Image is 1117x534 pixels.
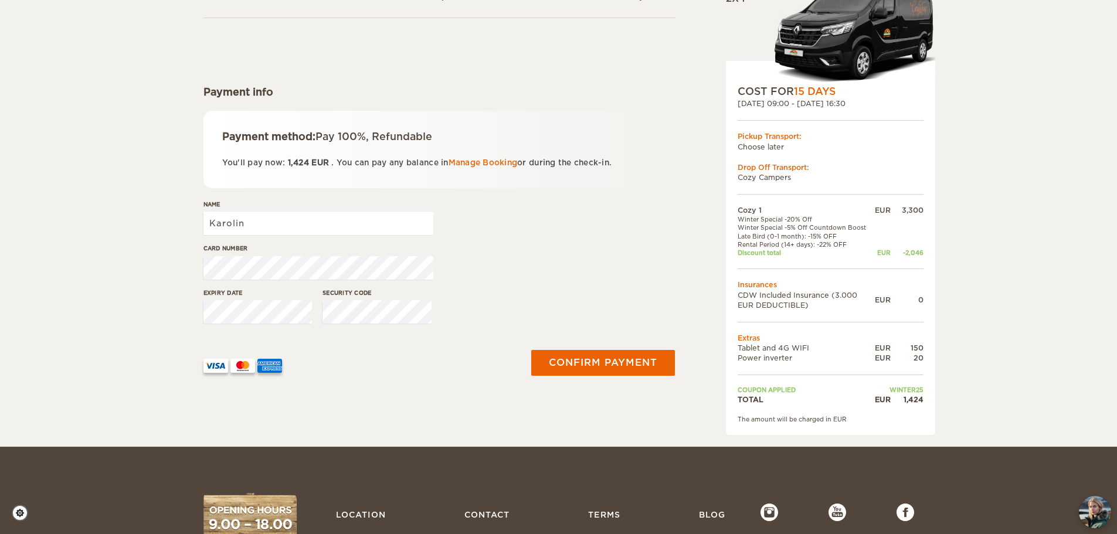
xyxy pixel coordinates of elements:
[738,142,924,152] td: Choose later
[738,84,924,98] div: COST FOR
[12,505,36,521] a: Cookie settings
[794,86,836,97] span: 15 Days
[738,215,875,223] td: Winter Special -20% Off
[330,504,392,526] a: Location
[875,343,891,353] div: EUR
[582,504,626,526] a: Terms
[449,158,518,167] a: Manage Booking
[203,244,433,253] label: Card number
[738,333,924,343] td: Extras
[738,205,875,215] td: Cozy 1
[875,394,891,404] div: EUR
[203,288,313,297] label: Expiry date
[891,394,924,404] div: 1,424
[257,359,282,373] img: AMEX
[875,386,924,394] td: WINTER25
[738,98,924,108] div: [DATE] 09:00 - [DATE] 16:30
[738,172,924,182] td: Cozy Campers
[311,158,329,167] span: EUR
[738,290,875,310] td: CDW Included Insurance (3.000 EUR DEDUCTIBLE)
[875,205,891,215] div: EUR
[875,249,891,257] div: EUR
[1079,496,1111,528] button: chat-button
[875,295,891,305] div: EUR
[738,394,875,404] td: TOTAL
[738,162,924,172] div: Drop Off Transport:
[875,353,891,363] div: EUR
[891,343,924,353] div: 150
[891,249,924,257] div: -2,046
[738,280,924,290] td: Insurances
[531,350,675,376] button: Confirm payment
[891,205,924,215] div: 3,300
[738,131,924,141] div: Pickup Transport:
[222,156,657,169] p: You'll pay now: . You can pay any balance in or during the check-in.
[459,504,515,526] a: Contact
[288,158,309,167] span: 1,424
[222,130,657,144] div: Payment method:
[203,200,433,209] label: Name
[738,386,875,394] td: Coupon applied
[738,415,924,423] div: The amount will be charged in EUR
[203,359,228,373] img: VISA
[322,288,432,297] label: Security code
[203,85,675,99] div: Payment info
[738,249,875,257] td: Discount total
[738,232,875,240] td: Late Bird (0-1 month): -15% OFF
[738,223,875,232] td: Winter Special -5% Off Countdown Boost
[891,353,924,363] div: 20
[1079,496,1111,528] img: Freyja at Cozy Campers
[738,343,875,353] td: Tablet and 4G WIFI
[738,353,875,363] td: Power inverter
[230,359,255,373] img: mastercard
[693,504,731,526] a: Blog
[738,240,875,249] td: Rental Period (14+ days): -22% OFF
[891,295,924,305] div: 0
[315,131,432,142] span: Pay 100%, Refundable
